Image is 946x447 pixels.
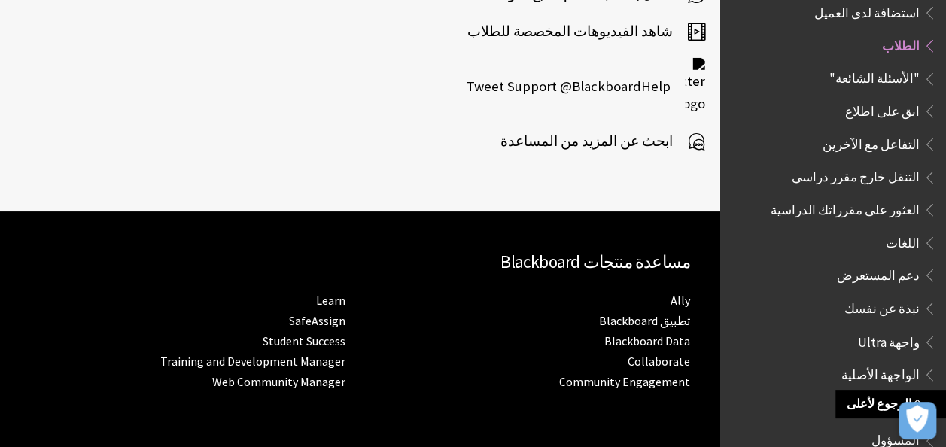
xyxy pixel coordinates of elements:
[845,99,920,119] span: ابق على اطلاع
[559,374,690,390] a: Community Engagement
[886,230,920,251] span: اللغات
[899,402,936,439] button: فتح التفضيلات
[844,296,920,316] span: نبذة عن نفسك
[829,66,920,87] span: "الأسئلة الشائعة"
[686,58,705,115] img: Twitter logo
[771,197,920,217] span: العثور على مقرراتك الدراسية
[316,293,345,309] a: Learn
[467,20,705,43] a: شاهد الفيديوهات المخصصة للطلاب
[599,313,690,329] a: تطبيق Blackboard
[671,293,690,309] a: Ally
[263,333,345,349] a: Student Success
[212,374,345,390] a: Web Community Manager
[882,33,920,53] span: الطلاب
[604,333,690,349] a: Blackboard Data
[823,132,920,152] span: التفاعل مع الآخرين
[835,390,946,418] a: الرجوع لأعلى
[792,165,920,185] span: التنقل خارج مقرر دراسي
[500,130,705,153] a: ابحث عن المزيد من المساعدة
[467,20,688,43] span: شاهد الفيديوهات المخصصة للطلاب
[160,354,345,369] a: Training and Development Manager
[858,329,920,349] span: واجهة Ultra
[467,58,705,115] a: Twitter logo Tweet Support @BlackboardHelp
[628,354,690,369] a: Collaborate
[289,313,345,329] a: SafeAssign
[841,361,920,382] span: الواجهة الأصلية
[500,130,688,153] span: ابحث عن المزيد من المساعدة
[837,263,920,283] span: دعم المستعرض
[467,75,686,98] span: Tweet Support @BlackboardHelp
[15,249,690,275] h2: مساعدة منتجات Blackboard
